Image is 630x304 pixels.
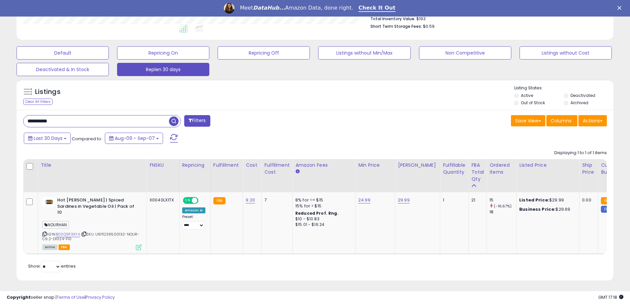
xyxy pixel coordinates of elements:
[56,232,80,237] a: B00Q9F3XYA
[105,133,163,144] button: Aug-09 - Sep-07
[115,135,155,142] span: Aug-09 - Sep-07
[295,222,350,228] div: $15.01 - $16.24
[519,197,574,203] div: $29.99
[224,3,234,14] img: Profile image for Georgie
[295,169,299,175] small: Amazon Fees.
[42,221,69,229] span: NOURHAN
[601,197,613,204] small: FBA
[184,115,210,127] button: Filters
[443,197,463,203] div: 1
[23,99,53,105] div: Clear All Filters
[398,162,437,169] div: [PERSON_NAME]
[519,206,556,212] b: Business Price:
[182,162,208,169] div: Repricing
[295,197,350,203] div: 8% for <= $15
[519,197,549,203] b: Listed Price:
[489,162,514,176] div: Ordered Items
[521,100,545,106] label: Out of Stock
[578,115,607,126] button: Actions
[617,6,624,10] div: Close
[358,197,370,203] a: 24.99
[182,215,205,230] div: Preset:
[370,23,422,29] b: Short Term Storage Fees:
[197,198,208,203] span: OFF
[471,162,484,183] div: FBA Total Qty
[213,197,226,204] small: FBA
[514,85,613,91] p: Listing States:
[246,197,255,203] a: 9.20
[57,294,85,300] a: Terms of Use
[295,210,339,216] b: Reduced Prof. Rng.
[370,14,602,22] li: $193
[59,244,70,250] span: FBA
[358,5,396,12] a: Check It Out
[295,162,353,169] div: Amazon Fees
[551,117,571,124] span: Columns
[570,93,595,98] label: Deactivated
[295,203,350,209] div: 15% for > $15
[443,162,466,176] div: Fulfillable Quantity
[598,294,623,300] span: 2025-10-8 17:18 GMT
[42,232,140,241] span: | SKU: U6111239500132-NOUR-C9.2-D1024-F10
[17,46,109,60] button: Default
[41,162,144,169] div: Title
[494,203,512,209] small: (-16.67%)
[42,244,58,250] span: All listings currently available for purchase on Amazon
[370,16,415,22] b: Total Inventory Value:
[519,162,576,169] div: Listed Price
[489,197,516,203] div: 15
[24,133,71,144] button: Last 30 Days
[570,100,588,106] label: Archived
[42,197,56,206] img: 41c--4vGNkL._SL40_.jpg
[117,46,209,60] button: Repricing On
[28,263,76,269] span: Show: entries
[117,63,209,76] button: Replen 30 days
[253,5,285,11] i: DataHub...
[554,150,607,156] div: Displaying 1 to 1 of 1 items
[582,162,595,176] div: Ship Price
[86,294,115,300] a: Privacy Policy
[42,197,142,249] div: ASIN:
[511,115,545,126] button: Save View
[72,136,102,142] span: Compared to:
[264,162,290,176] div: Fulfillment Cost
[601,206,614,213] small: FBM
[35,87,61,97] h5: Listings
[519,206,574,212] div: $29.69
[521,93,533,98] label: Active
[398,197,410,203] a: 29.99
[213,162,240,169] div: Fulfillment
[264,197,287,203] div: 7
[149,197,174,203] div: X0040LX1TX
[582,197,593,203] div: 0.00
[34,135,63,142] span: Last 30 Days
[295,216,350,222] div: $10 - $10.83
[419,46,511,60] button: Non Competitive
[184,198,192,203] span: ON
[182,207,205,213] div: Amazon AI
[149,162,177,169] div: FNSKU
[358,162,392,169] div: Min Price
[489,209,516,215] div: 18
[240,5,353,11] div: Meet Amazon Data, done right.
[218,46,310,60] button: Repricing Off
[7,294,115,301] div: seller snap | |
[423,23,435,29] span: $0.59
[17,63,109,76] button: Deactivated & In Stock
[246,162,259,169] div: Cost
[57,197,138,217] b: Hot [PERSON_NAME] | Spiced Sardines in Vegetable Oil | Pack of 10
[546,115,577,126] button: Columns
[7,294,31,300] strong: Copyright
[520,46,612,60] button: Listings without Cost
[318,46,410,60] button: Listings without Min/Max
[471,197,482,203] div: 21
